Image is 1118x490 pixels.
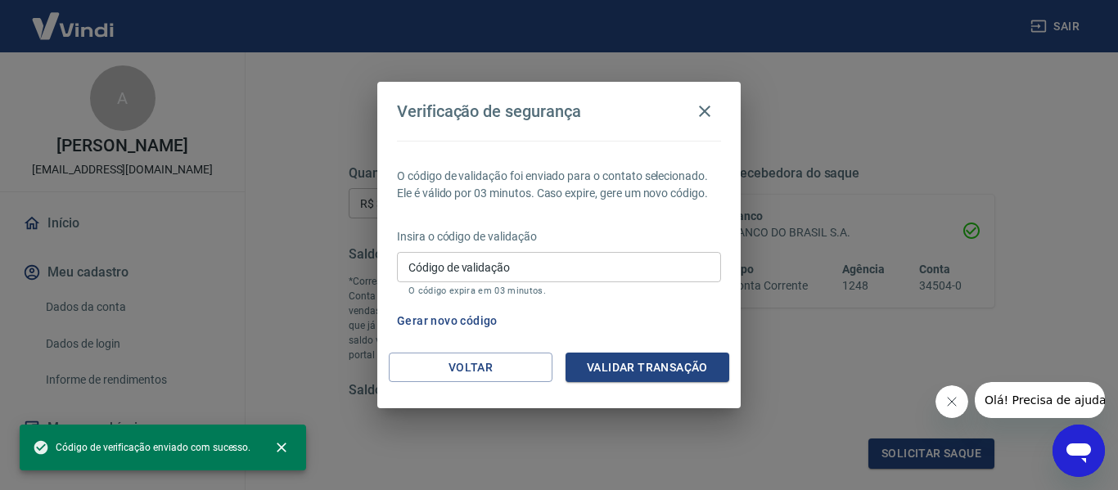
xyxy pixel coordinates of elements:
[390,306,504,336] button: Gerar novo código
[1053,425,1105,477] iframe: Botão para abrir a janela de mensagens
[397,101,581,121] h4: Verificação de segurança
[566,353,729,383] button: Validar transação
[10,11,137,25] span: Olá! Precisa de ajuda?
[935,385,968,418] iframe: Fechar mensagem
[397,228,721,245] p: Insira o código de validação
[975,382,1105,418] iframe: Mensagem da empresa
[408,285,710,296] p: O código expira em 03 minutos.
[389,353,552,383] button: Voltar
[264,429,300,465] button: close
[397,168,721,202] p: O código de validação foi enviado para o contato selecionado. Ele é válido por 03 minutos. Caso e...
[33,439,250,456] span: Código de verificação enviado com sucesso.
